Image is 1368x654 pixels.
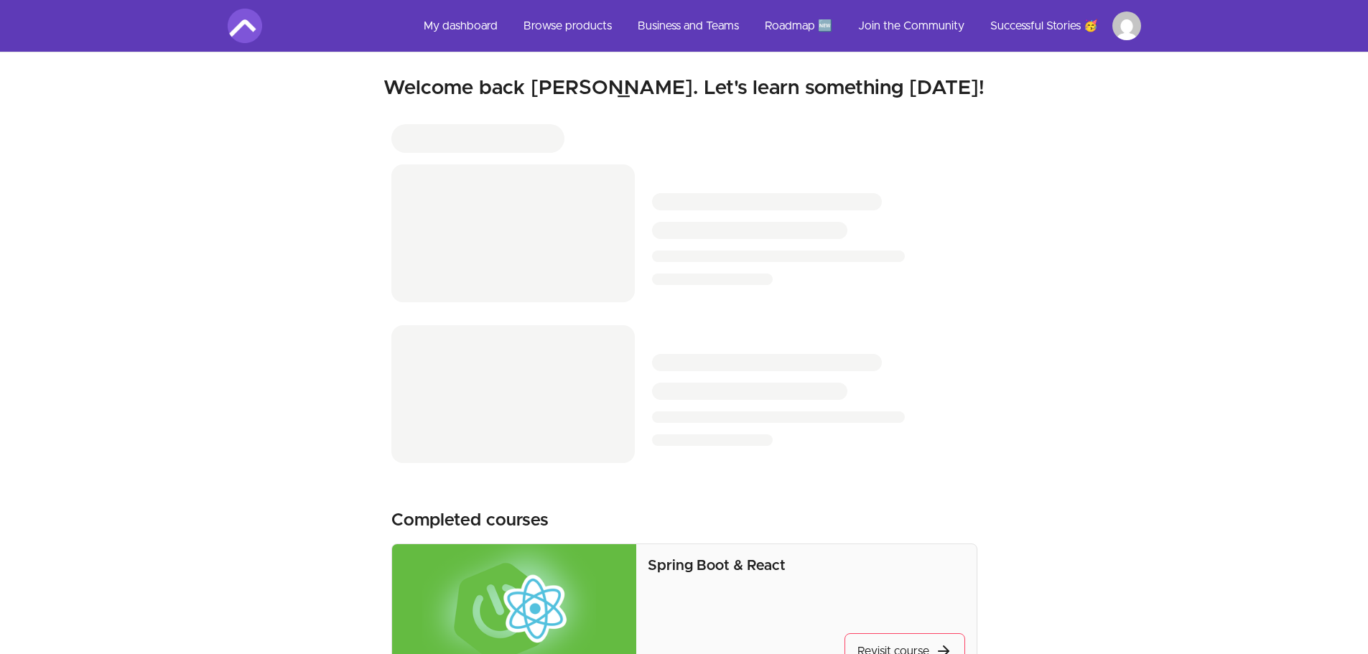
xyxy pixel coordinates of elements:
a: Business and Teams [626,9,750,43]
a: Roadmap 🆕 [753,9,844,43]
a: Successful Stories 🥳 [979,9,1109,43]
img: Profile image for Abdelhak TLILI [1112,11,1141,40]
a: My dashboard [412,9,509,43]
a: Join the Community [847,9,976,43]
h2: Welcome back [PERSON_NAME]. Let's learn something [DATE]! [228,75,1141,101]
nav: Main [412,9,1141,43]
p: Spring Boot & React [648,556,964,576]
img: Amigoscode logo [228,9,262,43]
a: Browse products [512,9,623,43]
h3: Completed courses [391,509,549,532]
